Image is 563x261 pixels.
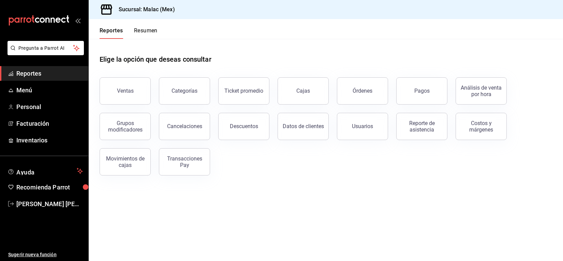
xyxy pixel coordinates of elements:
[167,123,202,129] div: Cancelaciones
[218,77,269,105] button: Ticket promedio
[163,155,206,168] div: Transacciones Pay
[100,113,151,140] button: Grupos modificadores
[337,113,388,140] button: Usuarios
[456,77,507,105] button: Análisis de venta por hora
[134,27,158,39] button: Resumen
[100,27,158,39] div: navigation tabs
[100,27,123,39] button: Reportes
[224,88,263,94] div: Ticket promedio
[18,45,73,52] span: Pregunta a Parrot AI
[456,113,507,140] button: Costos y márgenes
[16,102,83,111] span: Personal
[396,113,447,140] button: Reporte de asistencia
[16,183,83,192] span: Recomienda Parrot
[16,167,74,175] span: Ayuda
[352,123,373,129] div: Usuarios
[460,120,502,133] div: Costos y márgenes
[5,49,84,57] a: Pregunta a Parrot AI
[283,123,324,129] div: Datos de clientes
[353,88,372,94] div: Órdenes
[460,85,502,97] div: Análisis de venta por hora
[100,54,211,64] h1: Elige la opción que deseas consultar
[104,120,146,133] div: Grupos modificadores
[8,251,83,258] span: Sugerir nueva función
[159,77,210,105] button: Categorías
[278,77,329,105] a: Cajas
[230,123,258,129] div: Descuentos
[16,119,83,128] span: Facturación
[159,148,210,175] button: Transacciones Pay
[159,113,210,140] button: Cancelaciones
[337,77,388,105] button: Órdenes
[104,155,146,168] div: Movimientos de cajas
[75,18,80,23] button: open_drawer_menu
[296,87,310,95] div: Cajas
[16,199,83,209] span: [PERSON_NAME] [PERSON_NAME]
[278,113,329,140] button: Datos de clientes
[172,88,197,94] div: Categorías
[396,77,447,105] button: Pagos
[117,88,134,94] div: Ventas
[414,88,430,94] div: Pagos
[100,148,151,175] button: Movimientos de cajas
[16,136,83,145] span: Inventarios
[8,41,84,55] button: Pregunta a Parrot AI
[100,77,151,105] button: Ventas
[16,86,83,95] span: Menú
[113,5,175,14] h3: Sucursal: Malac (Mex)
[401,120,443,133] div: Reporte de asistencia
[16,69,83,78] span: Reportes
[218,113,269,140] button: Descuentos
